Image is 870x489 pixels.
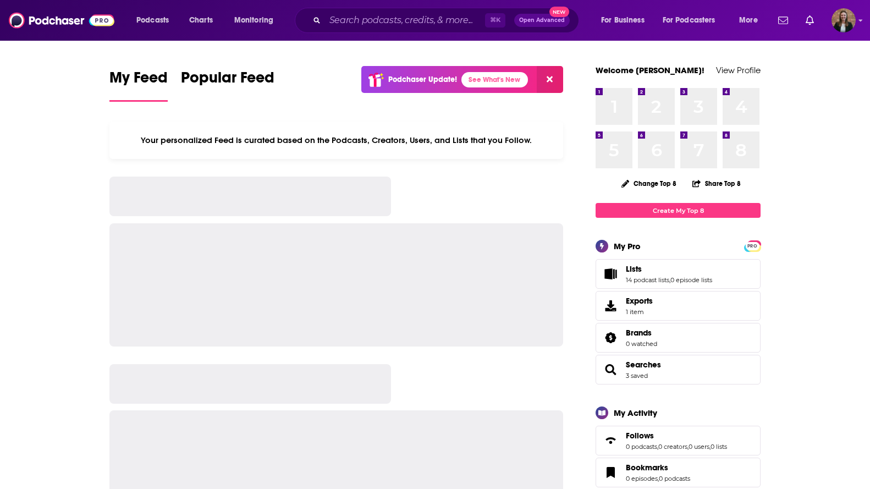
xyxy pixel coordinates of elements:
[596,259,761,289] span: Lists
[626,296,653,306] span: Exports
[711,443,727,450] a: 0 lists
[626,308,653,316] span: 1 item
[626,463,668,472] span: Bookmarks
[626,340,657,348] a: 0 watched
[305,8,590,33] div: Search podcasts, credits, & more...
[614,241,641,251] div: My Pro
[626,276,669,284] a: 14 podcast lists
[109,122,563,159] div: Your personalized Feed is curated based on the Podcasts, Creators, Users, and Lists that you Follow.
[596,323,761,353] span: Brands
[599,266,621,282] a: Lists
[596,291,761,321] a: Exports
[593,12,658,29] button: open menu
[514,14,570,27] button: Open AdvancedNew
[657,443,658,450] span: ,
[461,72,528,87] a: See What's New
[746,242,759,250] span: PRO
[626,372,648,380] a: 3 saved
[596,355,761,384] span: Searches
[626,328,652,338] span: Brands
[234,13,273,28] span: Monitoring
[626,443,657,450] a: 0 podcasts
[774,11,792,30] a: Show notifications dropdown
[181,68,274,94] span: Popular Feed
[689,443,709,450] a: 0 users
[658,475,659,482] span: ,
[549,7,569,17] span: New
[596,203,761,218] a: Create My Top 8
[519,18,565,23] span: Open Advanced
[485,13,505,28] span: ⌘ K
[739,13,758,28] span: More
[9,10,114,31] img: Podchaser - Follow, Share and Rate Podcasts
[626,431,654,441] span: Follows
[626,475,658,482] a: 0 episodes
[731,12,772,29] button: open menu
[801,11,818,30] a: Show notifications dropdown
[136,13,169,28] span: Podcasts
[599,298,621,314] span: Exports
[659,475,690,482] a: 0 podcasts
[599,433,621,448] a: Follows
[189,13,213,28] span: Charts
[626,328,657,338] a: Brands
[325,12,485,29] input: Search podcasts, credits, & more...
[614,408,657,418] div: My Activity
[746,241,759,250] a: PRO
[626,360,661,370] a: Searches
[129,12,183,29] button: open menu
[626,463,690,472] a: Bookmarks
[656,12,731,29] button: open menu
[658,443,687,450] a: 0 creators
[692,173,741,194] button: Share Top 8
[716,65,761,75] a: View Profile
[181,68,274,102] a: Popular Feed
[626,431,727,441] a: Follows
[832,8,856,32] button: Show profile menu
[388,75,457,84] p: Podchaser Update!
[669,276,670,284] span: ,
[832,8,856,32] img: User Profile
[832,8,856,32] span: Logged in as k_burns
[596,426,761,455] span: Follows
[626,264,642,274] span: Lists
[663,13,715,28] span: For Podcasters
[601,13,645,28] span: For Business
[599,330,621,345] a: Brands
[599,362,621,377] a: Searches
[670,276,712,284] a: 0 episode lists
[182,12,219,29] a: Charts
[109,68,168,102] a: My Feed
[596,458,761,487] span: Bookmarks
[709,443,711,450] span: ,
[615,177,683,190] button: Change Top 8
[599,465,621,480] a: Bookmarks
[687,443,689,450] span: ,
[596,65,704,75] a: Welcome [PERSON_NAME]!
[109,68,168,94] span: My Feed
[626,264,712,274] a: Lists
[227,12,288,29] button: open menu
